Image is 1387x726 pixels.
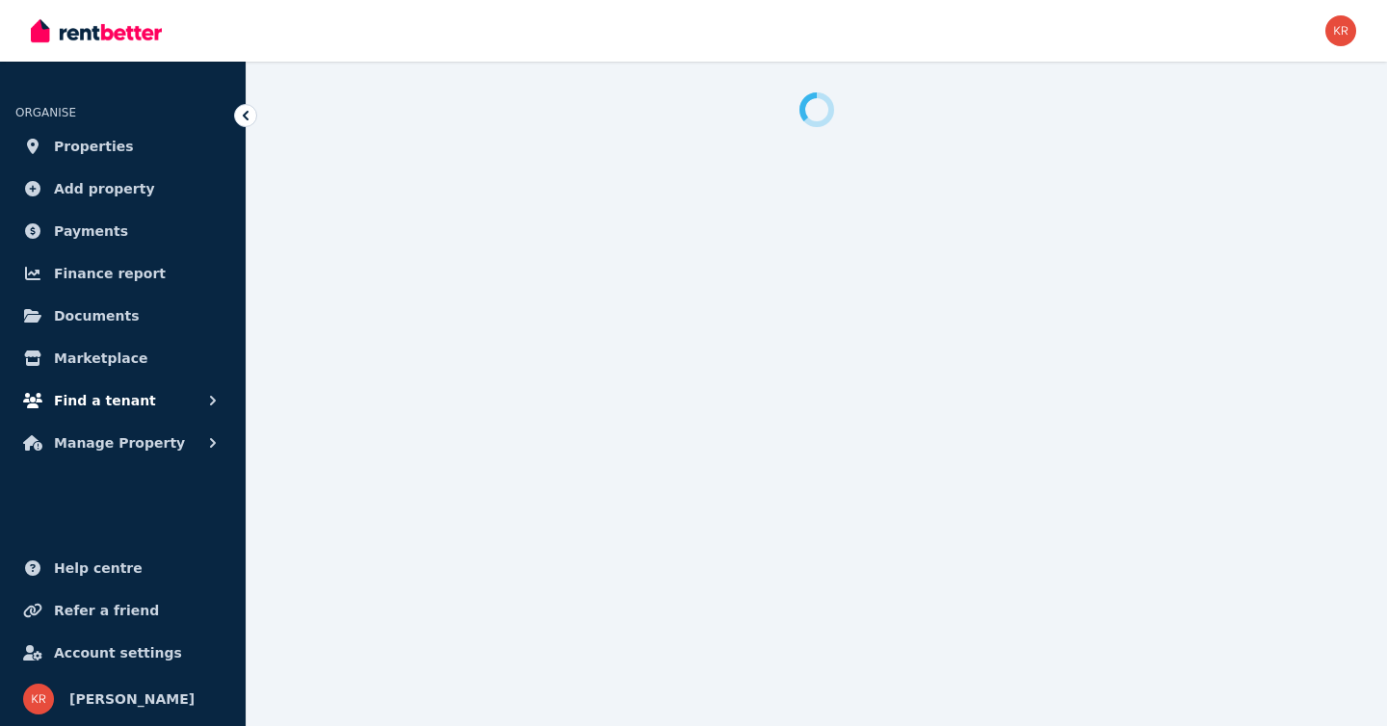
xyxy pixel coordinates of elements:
button: Find a tenant [15,381,230,420]
span: Account settings [54,641,182,664]
a: Properties [15,127,230,166]
span: Refer a friend [54,599,159,622]
span: ORGANISE [15,106,76,119]
span: Manage Property [54,431,185,454]
span: [PERSON_NAME] [69,687,195,711]
span: Find a tenant [54,389,156,412]
span: Properties [54,135,134,158]
span: Help centre [54,557,143,580]
span: Marketplace [54,347,147,370]
span: Payments [54,220,128,243]
img: Karina Reyes [23,684,54,714]
a: Documents [15,297,230,335]
img: Karina Reyes [1325,15,1356,46]
img: RentBetter [31,16,162,45]
span: Documents [54,304,140,327]
a: Add property [15,169,230,208]
a: Refer a friend [15,591,230,630]
a: Account settings [15,634,230,672]
button: Manage Property [15,424,230,462]
a: Payments [15,212,230,250]
a: Finance report [15,254,230,293]
a: Help centre [15,549,230,587]
span: Finance report [54,262,166,285]
span: Add property [54,177,155,200]
a: Marketplace [15,339,230,377]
